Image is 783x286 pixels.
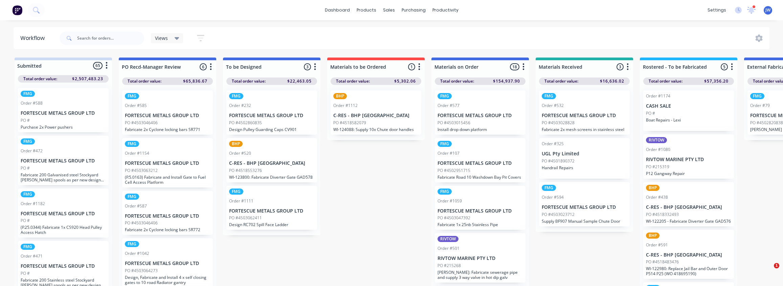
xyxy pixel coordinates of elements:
p: Fabricate 2x Cyclone locking bars SR771 [125,127,210,132]
p: FORTESCUE METALS GROUP LTD [438,208,523,214]
p: FORTESCUE METALS GROUP LTD [125,113,210,118]
div: Order #585 [125,103,147,109]
div: RIVTOW [438,236,458,242]
p: PO #4502951715 [438,168,470,174]
div: BHPOrder #1112C-RES - BHP [GEOGRAPHIC_DATA]PO #4518582079WI-124088: Supply 10x Chute door handles [331,90,421,135]
div: Order #1059 [438,198,462,204]
div: Order #1154 [125,150,149,156]
div: BHP [646,185,659,191]
div: productivity [429,5,462,15]
div: FMG [438,189,452,195]
div: FMGOrder #532FORTESCUE METALS GROUP LTDPO #4503028828Fabricate 2x mesh screens in stainless steel [539,90,630,135]
p: PO #4503023712 [542,212,575,218]
div: Order #1111 [229,198,253,204]
p: RIVTOW MARINE PTY LTD [438,256,523,261]
img: Factory [12,5,22,15]
div: FMGOrder #587FORTESCUE METALS GROUP LTDPO #4503046406Fabricate 2x Cyclone locking bars SR772 [122,191,213,235]
div: FMGOrder #232FORTESCUE METALS GROUP LTDPO #4502860835Design Pulley Guarding Caps CV901 [226,90,317,135]
p: Fabricate 200 Galvanised steel Stockyard [PERSON_NAME] spools as per new design 9359-1 [21,172,106,182]
div: Order #1112 [333,103,358,109]
div: Order #591 [646,242,668,248]
div: purchasing [398,5,429,15]
p: FORTESCUE METALS GROUP LTD [21,110,106,116]
p: PO #4503028828 [542,120,575,126]
p: PO #215319 [646,164,669,170]
p: WI-122205 - Fabricate Diverter Gate GAD576 [646,219,731,224]
p: C-RES - BHP [GEOGRAPHIC_DATA] [646,252,731,258]
p: PO #4503046406 [125,120,158,126]
div: FMGOrder #1111FORTESCUE METALS GROUP LTDPO #4503062411Design RC702 Spill Face Ladder [226,186,317,230]
div: BHP [229,141,243,147]
p: Boat Repairs - Lexi [646,117,731,123]
span: 1 [774,263,779,268]
iframe: Intercom live chat [760,263,776,279]
p: Handrail Repairs [542,165,627,170]
div: FMGOrder #1059FORTESCUE METALS GROUP LTDPO #4503047392Fabricate 1x 25nb Stainless Pipe [435,186,525,230]
p: Purchase 2x Power pushers [21,125,106,130]
p: PO # [646,110,655,116]
div: Order #325 [542,141,564,147]
div: FMG [125,141,139,147]
div: BHPOrder #520C-RES - BHP [GEOGRAPHIC_DATA]PO #4518553276WI-123800: Fabricate Diverter Gate GAD578 [226,138,317,182]
span: Total order value: [440,78,474,84]
p: CASH SALE [646,103,731,109]
p: Fabricate 2x Cyclone locking bars SR772 [125,227,210,232]
div: FMGOrder #577FORTESCUE METALS GROUP LTDPO #4503015456Install drop down platform [435,90,525,135]
span: Total order value: [649,78,683,84]
p: FORTESCUE METALS GROUP LTD [21,263,106,269]
span: Total order value: [23,76,57,82]
p: PO #4502820838 [750,120,783,126]
div: FMGOrder #594FORTESCUE METALS GROUP LTDPO #4503023712Supply BF907 Manual Sample Chute Door [539,182,630,226]
input: Search for orders... [77,31,144,45]
a: dashboard [321,5,353,15]
p: WI-123800: Fabricate Diverter Gate GAD578 [229,175,314,180]
p: Fabricate Road 10 Washdown Bay Pit Covers [438,175,523,180]
p: FORTESCUE METALS GROUP LTD [438,160,523,166]
div: Order #594 [542,194,564,200]
span: $16,636.02 [600,78,624,84]
p: PO #4502860835 [229,120,262,126]
p: FORTESCUE METALS GROUP LTD [229,113,314,118]
div: BHPOrder #591C-RES - BHP [GEOGRAPHIC_DATA]PO #4518483476WI-122980: Replace Jail Bar and Outer Doo... [643,230,734,279]
p: FORTESCUE METALS GROUP LTD [542,204,627,210]
div: FMGOrder #1182FORTESCUE METALS GROUP LTDPO #(P.25.0344) Fabricate 1x CS920 Head Pulley Access Hatch [18,189,109,238]
p: Install drop down platform [438,127,523,132]
div: FMG [125,194,139,200]
p: P12 Gangway Repair [646,171,731,176]
div: settings [704,5,730,15]
div: RIVTOW [646,137,667,143]
span: Total order value: [232,78,266,84]
div: Order #1182 [21,201,45,207]
p: PO #4518553276 [229,168,262,174]
div: Order #577 [438,103,460,109]
p: PO #4503047392 [438,215,470,221]
div: Order #232 [229,103,251,109]
div: FMGOrder #107FORTESCUE METALS GROUP LTDPO #4502951715Fabricate Road 10 Washdown Bay Pit Covers [435,138,525,182]
p: Design, Fabricate and Install 4 x self closing gates to 10 road Radiator gantry [125,275,210,285]
p: PO # [21,270,30,277]
p: PO #4518483476 [646,259,679,265]
div: BHPOrder #438C-RES - BHP [GEOGRAPHIC_DATA]PO #4518332493WI-122205 - Fabricate Diverter Gate GAD576 [643,182,734,226]
div: Order #520 [229,150,251,156]
p: FORTESCUE METALS GROUP LTD [125,213,210,219]
p: WI-122980: Replace Jail Bar and Outer Door P514 P25 (WO 418695190) [646,266,731,276]
p: FORTESCUE METALS GROUP LTD [21,211,106,217]
span: Total order value: [544,78,578,84]
div: Order #588 [21,100,43,106]
div: FMG [750,93,764,99]
div: Order #438 [646,194,668,200]
span: $65,836.67 [183,78,207,84]
span: Total order value: [336,78,370,84]
p: (P.25.0344) Fabricate 1x CS920 Head Pulley Access Hatch [21,225,106,235]
p: UGL Pty Limited [542,151,627,157]
p: Supply BF907 Manual Sample Chute Door [542,219,627,224]
p: FORTESCUE METALS GROUP LTD [125,261,210,266]
div: Order #532 [542,103,564,109]
div: Order #1042 [125,250,149,257]
div: Order #1174 [646,93,670,99]
span: Views [155,35,168,42]
p: (P.5.0163) Fabricate and Install Gate to Fuel Cell Access Platform [125,175,210,185]
div: FMGOrder #585FORTESCUE METALS GROUP LTDPO #4503046406Fabricate 2x Cyclone locking bars SR771 [122,90,213,135]
p: PO # [21,165,30,171]
span: Total order value: [128,78,161,84]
